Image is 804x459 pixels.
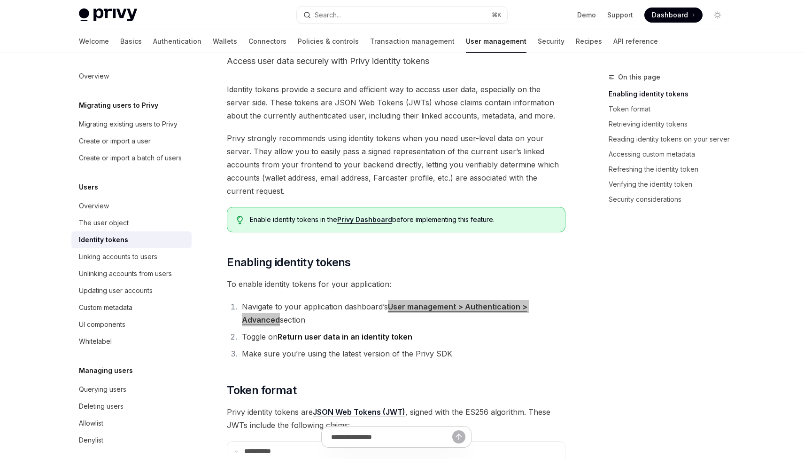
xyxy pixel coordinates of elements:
[227,383,296,398] span: Token format
[227,132,565,198] span: Privy strongly recommends using identity tokens when you need user-level data on your server. The...
[79,268,172,279] div: Unlinking accounts from users
[644,8,703,23] a: Dashboard
[609,162,733,177] a: Refreshing the identity token
[609,102,733,117] a: Token format
[227,277,565,291] span: To enable identity tokens for your application:
[71,133,192,150] a: Create or import a user
[79,234,128,245] div: Identity tokens
[239,300,565,326] li: Navigate to your application dashboard’s section
[652,10,688,20] span: Dashboard
[71,316,192,333] a: UI components
[609,147,733,162] a: Accessing custom metadata
[538,30,564,53] a: Security
[313,407,405,417] a: JSON Web Tokens (JWT)
[79,217,129,229] div: The user object
[248,30,286,53] a: Connectors
[79,182,98,193] h5: Users
[79,152,182,164] div: Create or import a batch of users
[710,8,725,23] button: Toggle dark mode
[79,135,151,147] div: Create or import a user
[79,435,103,446] div: Denylist
[79,401,124,412] div: Deleting users
[79,319,125,330] div: UI components
[120,30,142,53] a: Basics
[79,200,109,212] div: Overview
[71,282,192,299] a: Updating user accounts
[239,347,565,360] li: Make sure you’re using the latest version of the Privy SDK
[370,30,455,53] a: Transaction management
[297,7,507,24] button: Open search
[71,150,192,166] a: Create or import a batch of users
[71,299,192,316] a: Custom metadata
[71,333,192,350] a: Whitelabel
[452,430,465,443] button: Send message
[331,427,452,447] input: Ask a question...
[609,177,733,192] a: Verifying the identity token
[79,251,157,262] div: Linking accounts to users
[618,71,660,83] span: On this page
[613,30,658,53] a: API reference
[79,336,112,347] div: Whitelabel
[609,132,733,147] a: Reading identity tokens on your server
[213,30,237,53] a: Wallets
[71,198,192,214] a: Overview
[278,332,412,341] strong: Return user data in an identity token
[71,248,192,265] a: Linking accounts to users
[609,192,733,207] a: Security considerations
[71,265,192,282] a: Unlinking accounts from users
[79,100,158,111] h5: Migrating users to Privy
[577,10,596,20] a: Demo
[607,10,633,20] a: Support
[153,30,201,53] a: Authentication
[79,285,153,296] div: Updating user accounts
[79,418,103,429] div: Allowlist
[71,116,192,133] a: Migrating existing users to Privy
[227,55,565,68] p: Access user data securely with Privy identity tokens
[337,215,392,224] a: Privy Dashboard
[492,11,502,19] span: ⌘ K
[79,384,126,395] div: Querying users
[227,83,565,122] span: Identity tokens provide a secure and efficient way to access user data, especially on the server ...
[79,71,109,82] div: Overview
[79,30,109,53] a: Welcome
[71,398,192,415] a: Deleting users
[71,68,192,85] a: Overview
[609,87,733,102] a: Enabling identity tokens
[576,30,602,53] a: Recipes
[71,214,192,231] a: The user object
[71,381,192,398] a: Querying users
[609,117,733,132] a: Retrieving identity tokens
[79,365,133,376] h5: Managing users
[315,9,341,21] div: Search...
[79,302,132,313] div: Custom metadata
[466,30,526,53] a: User management
[71,231,192,248] a: Identity tokens
[298,30,359,53] a: Policies & controls
[227,255,351,270] span: Enabling identity tokens
[71,432,192,449] a: Denylist
[239,330,565,343] li: Toggle on
[79,8,137,22] img: light logo
[227,405,565,432] span: Privy identity tokens are , signed with the ES256 algorithm. These JWTs include the following cla...
[79,119,178,130] div: Migrating existing users to Privy
[250,215,556,224] span: Enable identity tokens in the before implementing this feature.
[237,216,243,224] svg: Tip
[71,415,192,432] a: Allowlist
